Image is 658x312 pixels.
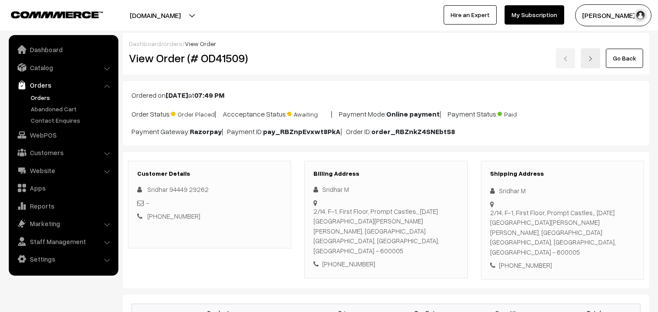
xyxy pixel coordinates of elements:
[28,93,115,102] a: Orders
[11,77,115,93] a: Orders
[28,104,115,113] a: Abandoned Cart
[505,5,564,25] a: My Subscription
[11,42,115,57] a: Dashboard
[28,116,115,125] a: Contact Enquires
[490,170,635,177] h3: Shipping Address
[132,126,640,137] p: Payment Gateway: | Payment ID: | Order ID:
[490,260,635,270] div: [PHONE_NUMBER]
[194,91,224,99] b: 07:49 PM
[444,5,497,25] a: Hire an Expert
[11,251,115,267] a: Settings
[129,51,292,65] h2: View Order (# OD41509)
[606,49,643,68] a: Go Back
[498,107,541,119] span: Paid
[313,206,458,256] div: 2/14, F-1, First Floor, Prompt Castles,, [DATE][GEOGRAPHIC_DATA][PERSON_NAME][PERSON_NAME], [GEOG...
[11,234,115,249] a: Staff Management
[163,40,182,47] a: orders
[132,90,640,100] p: Ordered on at
[11,9,88,19] a: COMMMERCE
[137,170,282,177] h3: Customer Details
[313,184,458,195] div: Sridhar M
[634,9,647,22] img: user
[166,91,188,99] b: [DATE]
[132,107,640,119] p: Order Status: | Accceptance Status: | Payment Mode: | Payment Status:
[185,40,216,47] span: View Order
[129,39,643,48] div: / /
[313,170,458,177] h3: Billing Address
[490,208,635,257] div: 2/14, F-1, First Floor, Prompt Castles,, [DATE][GEOGRAPHIC_DATA][PERSON_NAME][PERSON_NAME], [GEOG...
[371,127,455,136] b: order_RBZnkZ4SNEbtS8
[490,186,635,196] div: Sridhar M
[386,110,440,118] b: Online payment
[313,259,458,269] div: [PHONE_NUMBER]
[129,40,161,47] a: Dashboard
[147,185,209,193] span: Sridhar 94449 29262
[11,127,115,143] a: WebPOS
[263,127,341,136] b: pay_RBZnpEvxwt8PkA
[11,163,115,178] a: Website
[588,56,593,61] img: right-arrow.png
[147,212,200,220] a: [PHONE_NUMBER]
[171,107,215,119] span: Order Placed
[11,216,115,231] a: Marketing
[99,4,211,26] button: [DOMAIN_NAME]
[137,198,282,208] div: -
[11,198,115,214] a: Reports
[575,4,651,26] button: [PERSON_NAME] s…
[11,145,115,160] a: Customers
[287,107,331,119] span: Awaiting
[11,60,115,75] a: Catalog
[190,127,222,136] b: Razorpay
[11,11,103,18] img: COMMMERCE
[11,180,115,196] a: Apps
